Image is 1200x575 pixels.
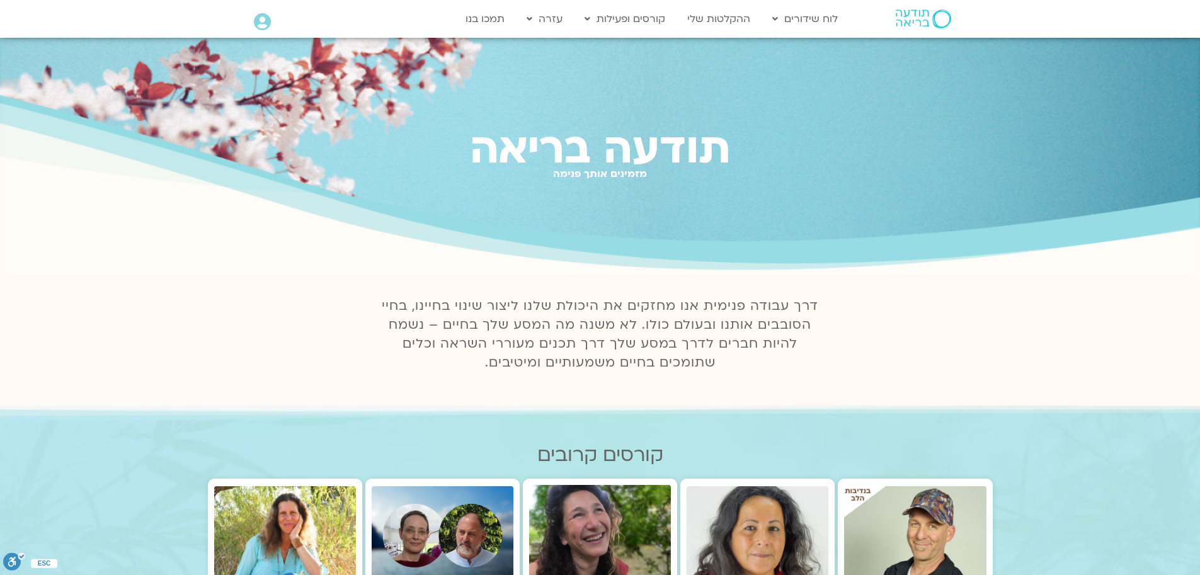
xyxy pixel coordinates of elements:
[578,7,671,31] a: קורסים ופעילות
[208,444,993,466] h2: קורסים קרובים
[896,9,951,28] img: תודעה בריאה
[459,7,511,31] a: תמכו בנו
[766,7,844,31] a: לוח שידורים
[520,7,569,31] a: עזרה
[681,7,757,31] a: ההקלטות שלי
[375,297,826,372] p: דרך עבודה פנימית אנו מחזקים את היכולת שלנו ליצור שינוי בחיינו, בחיי הסובבים אותנו ובעולם כולו. לא...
